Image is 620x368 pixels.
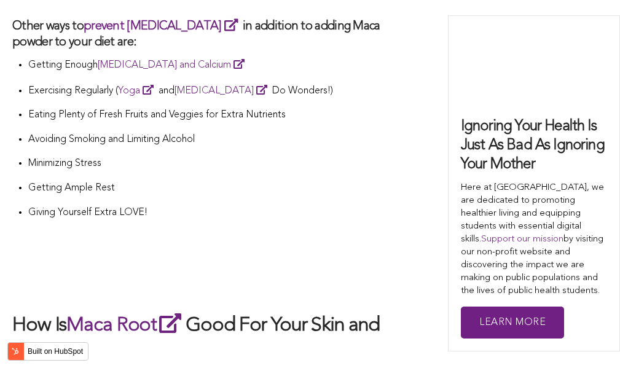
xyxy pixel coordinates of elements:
a: Yoga [118,86,159,96]
a: prevent [MEDICAL_DATA] [84,20,243,33]
label: Built on HubSpot [23,343,88,359]
p: Exercising Regularly ( and Do Wonders!) [28,82,412,100]
h2: How Is Good For Your Skin and Hair? [12,311,412,364]
a: [MEDICAL_DATA] [175,86,272,96]
p: Getting Ample Rest [28,181,412,197]
img: HubSpot sprocket logo [8,344,23,359]
h3: Other ways to in addition to adding Maca powder to your diet are: [12,17,412,50]
button: Built on HubSpot [7,342,88,361]
iframe: Chat Widget [559,309,620,368]
p: Avoiding Smoking and Limiting Alcohol [28,132,412,148]
a: [MEDICAL_DATA] and Calcium [98,60,249,70]
a: Learn More [461,307,564,339]
p: Minimizing Stress [28,156,412,172]
p: Giving Yourself Extra LOVE! [28,205,412,221]
p: Getting Enough [28,57,412,74]
a: Maca Root [66,316,186,335]
p: Eating Plenty of Fresh Fruits and Veggies for Extra Nutrients [28,108,412,123]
